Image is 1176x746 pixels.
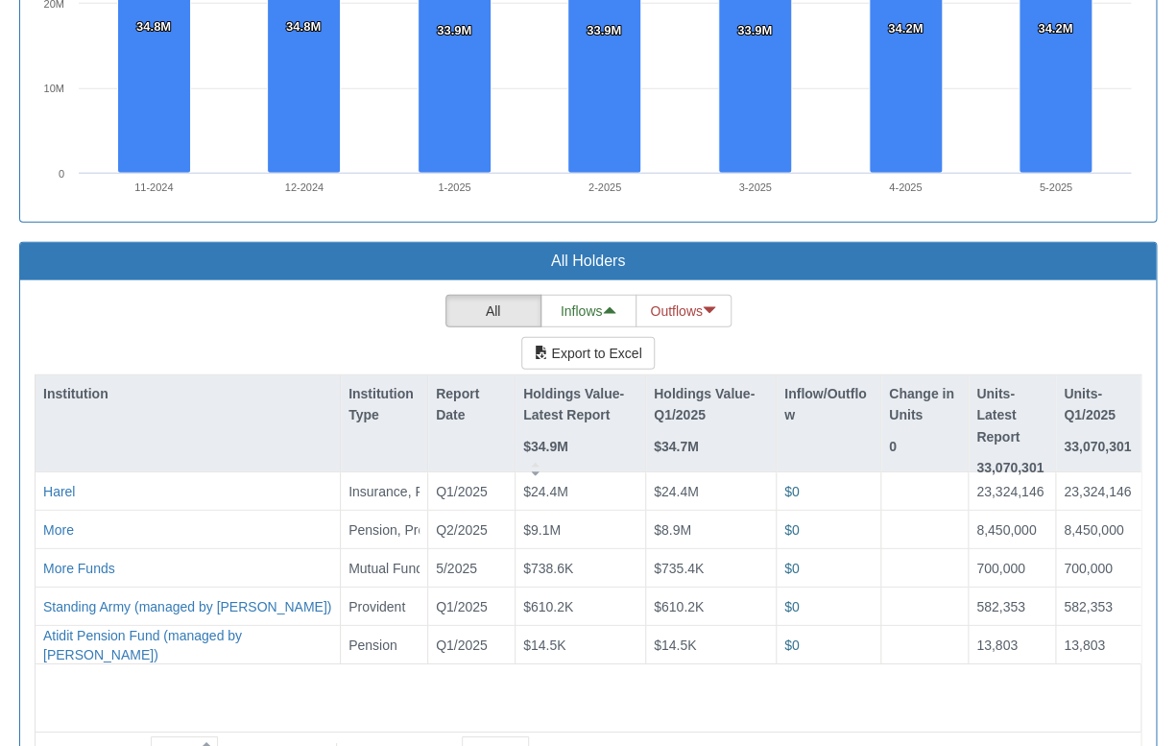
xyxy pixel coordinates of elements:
[636,295,732,327] button: Outflows
[35,253,1141,270] h3: All Holders
[436,559,507,578] div: 5/2025
[777,375,880,434] div: Inflow/Outflow
[438,181,470,193] text: 1-2025
[523,484,568,499] span: $24.4M
[36,375,340,412] div: Institution
[784,638,800,653] span: $0
[523,561,573,576] span: $738.6K
[341,375,427,434] div: Institution Type
[784,484,800,499] span: $0
[521,337,654,370] button: Export to Excel
[44,83,64,94] text: 10M
[43,482,75,501] button: Harel
[889,181,922,193] text: 4-2025
[784,599,800,614] span: $0
[1064,597,1133,616] div: 582,353
[654,439,699,454] strong: $34.7M
[654,522,691,538] span: $8.9M
[976,636,1047,655] div: 13,803
[348,597,420,616] div: Provident
[654,599,704,614] span: $610.2K
[976,383,1047,447] p: Units-Latest Report
[348,482,420,501] div: Insurance, Pension, Provident
[436,520,507,540] div: Q2/2025
[976,597,1047,616] div: 582,353
[1064,482,1133,501] div: 23,324,146
[654,383,768,426] p: Holdings Value-Q1/2025
[889,439,897,454] strong: 0
[654,484,699,499] span: $24.4M
[43,626,332,664] button: Atidit Pension Fund (managed by [PERSON_NAME])
[523,522,561,538] span: $9.1M
[588,181,621,193] text: 2-2025
[136,19,171,34] tspan: 34.8M
[738,181,771,193] text: 3-2025
[889,383,960,426] p: Change in Units
[523,383,637,426] p: Holdings Value-Latest Report
[436,597,507,616] div: Q1/2025
[348,636,420,655] div: Pension
[286,19,321,34] tspan: 34.8M
[784,522,800,538] span: $0
[654,638,696,653] span: $14.5K
[976,460,1044,475] strong: 33,070,301
[976,520,1047,540] div: 8,450,000
[523,638,565,653] span: $14.5K
[428,375,515,434] div: Report Date
[348,559,420,578] div: Mutual Fund
[737,23,772,37] tspan: 33.9M
[43,520,74,540] button: More
[784,561,800,576] span: $0
[436,482,507,501] div: Q1/2025
[1064,559,1133,578] div: 700,000
[1064,439,1131,454] strong: 33,070,301
[540,295,636,327] button: Inflows
[523,599,573,614] span: $610.2K
[654,561,704,576] span: $735.4K
[1064,520,1133,540] div: 8,450,000
[285,181,324,193] text: 12-2024
[436,636,507,655] div: Q1/2025
[976,559,1047,578] div: 700,000
[445,295,541,327] button: All
[43,597,331,616] button: Standing Army (managed by [PERSON_NAME])
[59,168,64,180] text: 0
[587,23,621,37] tspan: 33.9M
[1040,181,1072,193] text: 5-2025
[1038,21,1072,36] tspan: 34.2M
[1064,636,1133,655] div: 13,803
[523,439,568,454] strong: $34.9M
[888,21,923,36] tspan: 34.2M
[134,181,173,193] text: 11-2024
[437,23,471,37] tspan: 33.9M
[43,559,115,578] button: More Funds
[1064,383,1133,426] p: Units-Q1/2025
[348,520,420,540] div: Pension, Provident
